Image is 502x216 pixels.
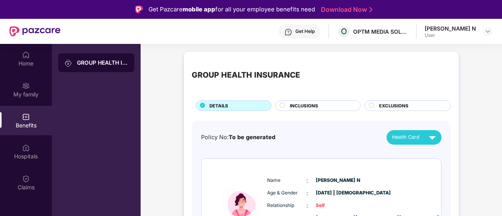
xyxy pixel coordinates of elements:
[77,59,128,67] div: GROUP HEALTH INSURANCE
[267,202,306,209] span: Relationship
[209,102,228,109] span: DETAILS
[341,27,347,36] span: O
[316,177,355,184] span: [PERSON_NAME] N
[22,175,30,183] img: svg+xml;base64,PHN2ZyBpZD0iQ2xhaW0iIHhtbG5zPSJodHRwOi8vd3d3LnczLm9yZy8yMDAwL3N2ZyIgd2lkdGg9IjIwIi...
[22,82,30,90] img: svg+xml;base64,PHN2ZyB3aWR0aD0iMjAiIGhlaWdodD0iMjAiIHZpZXdCb3g9IjAgMCAyMCAyMCIgZmlsbD0ibm9uZSIgeG...
[306,176,308,185] span: :
[135,5,143,13] img: Logo
[306,189,308,198] span: :
[353,28,408,35] div: OPTM MEDIA SOLUTIONS PRIVATE LIMITED
[183,5,215,13] strong: mobile app
[192,69,300,81] div: GROUP HEALTH INSURANCE
[64,59,72,67] img: svg+xml;base64,PHN2ZyB3aWR0aD0iMjAiIGhlaWdodD0iMjAiIHZpZXdCb3g9IjAgMCAyMCAyMCIgZmlsbD0ibm9uZSIgeG...
[229,134,275,140] span: To be generated
[22,144,30,152] img: svg+xml;base64,PHN2ZyBpZD0iSG9zcGl0YWxzIiB4bWxucz0iaHR0cDovL3d3dy53My5vcmcvMjAwMC9zdmciIHdpZHRoPS...
[369,5,372,14] img: Stroke
[22,113,30,121] img: svg+xml;base64,PHN2ZyBpZD0iQmVuZWZpdHMiIHhtbG5zPSJodHRwOi8vd3d3LnczLm9yZy8yMDAwL3N2ZyIgd2lkdGg9Ij...
[148,5,315,14] div: Get Pazcare for all your employee benefits need
[425,32,476,38] div: User
[392,133,420,141] span: Health Card
[201,133,275,142] div: Policy No:
[316,202,355,209] span: Self
[267,177,306,184] span: Name
[425,25,476,32] div: [PERSON_NAME] N
[290,102,318,109] span: INCLUSIONS
[9,26,60,36] img: New Pazcare Logo
[284,28,292,36] img: svg+xml;base64,PHN2ZyBpZD0iSGVscC0zMngzMiIgeG1sbnM9Imh0dHA6Ly93d3cudzMub3JnLzIwMDAvc3ZnIiB3aWR0aD...
[321,5,370,14] a: Download Now
[267,189,306,197] span: Age & Gender
[306,201,308,210] span: :
[485,28,491,34] img: svg+xml;base64,PHN2ZyBpZD0iRHJvcGRvd24tMzJ4MzIiIHhtbG5zPSJodHRwOi8vd3d3LnczLm9yZy8yMDAwL3N2ZyIgd2...
[425,131,439,144] img: svg+xml;base64,PHN2ZyB4bWxucz0iaHR0cDovL3d3dy53My5vcmcvMjAwMC9zdmciIHZpZXdCb3g9IjAgMCAyNCAyNCIgd2...
[379,102,409,109] span: EXCLUSIONS
[295,28,315,34] div: Get Help
[316,189,355,197] span: [DATE] | [DEMOGRAPHIC_DATA]
[22,51,30,59] img: svg+xml;base64,PHN2ZyBpZD0iSG9tZSIgeG1sbnM9Imh0dHA6Ly93d3cudzMub3JnLzIwMDAvc3ZnIiB3aWR0aD0iMjAiIG...
[387,130,442,145] button: Health Card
